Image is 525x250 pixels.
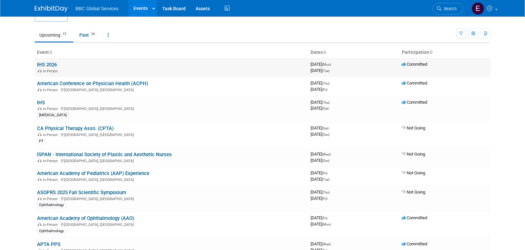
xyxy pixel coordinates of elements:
span: [DATE] [311,106,329,111]
div: [GEOGRAPHIC_DATA], [GEOGRAPHIC_DATA] [37,106,306,111]
span: (Thu) [322,101,330,104]
th: Participation [399,47,491,58]
span: Committed [402,215,428,220]
span: (Tue) [322,178,330,181]
span: [DATE] [311,132,330,137]
span: (Fri) [322,216,328,220]
a: American Academy of Ophthalmology (AAO) [37,215,134,221]
span: In-Person [43,133,60,137]
span: In-Person [43,159,60,163]
span: [DATE] [311,87,328,92]
a: American Conference on Physician Health (ACPH) [37,81,148,87]
span: [DATE] [311,177,330,182]
span: Committed [402,81,428,86]
div: Ophthalmology [37,202,66,208]
span: Not Going [402,190,426,195]
a: Past14 [75,29,102,41]
a: IHS 2026 [37,62,57,68]
img: In-Person Event [38,107,42,110]
th: Dates [308,47,399,58]
span: BBC Global Services [76,6,119,11]
a: American Academy of Pediatrics (AAP) Experience [37,170,150,176]
span: [DATE] [311,196,328,201]
span: In-Person [43,88,60,92]
th: Event [35,47,308,58]
a: IHS [37,100,45,106]
span: (Fri) [322,171,328,175]
span: (Sat) [322,126,329,130]
span: [DATE] [311,215,330,220]
span: (Mon) [322,223,331,226]
span: In-Person [43,197,60,201]
span: [DATE] [311,222,331,227]
div: [GEOGRAPHIC_DATA], [GEOGRAPHIC_DATA] [37,87,306,92]
span: - [331,100,332,105]
div: PT [37,138,46,144]
span: (Tue) [322,69,330,73]
span: [DATE] [311,81,332,86]
span: In-Person [43,69,60,73]
a: CA Physical Therapy Assn. (CPTA) [37,125,114,131]
span: Search [442,6,457,11]
span: In-Person [43,178,60,182]
span: (Sun) [322,159,330,162]
img: In-Person Event [38,88,42,91]
div: [GEOGRAPHIC_DATA], [GEOGRAPHIC_DATA] [37,177,306,182]
img: In-Person Event [38,178,42,181]
span: (Thu) [322,191,330,194]
span: Not Going [402,170,426,175]
span: - [331,81,332,86]
span: 14 [90,32,97,37]
span: - [332,152,333,157]
span: Committed [402,100,428,105]
span: (Sat) [322,107,329,110]
span: In-Person [43,107,60,111]
span: - [330,125,331,130]
span: [DATE] [311,158,330,163]
span: - [329,170,330,175]
img: In-Person Event [38,133,42,136]
a: Sort by Event Name [49,50,53,55]
div: Ophthalmology [37,228,66,234]
span: [DATE] [311,190,332,195]
span: [DATE] [311,62,333,67]
span: (Fri) [322,197,328,200]
img: ExhibitDay [35,6,68,12]
a: Sort by Start Date [323,50,326,55]
span: Not Going [402,125,426,130]
div: [GEOGRAPHIC_DATA], [GEOGRAPHIC_DATA] [37,132,306,137]
a: APTA PPS [37,241,61,247]
span: Committed [402,241,428,246]
div: [GEOGRAPHIC_DATA], [GEOGRAPHIC_DATA] [37,196,306,201]
a: ASOPRS 2025 Fall Scientific Symposium [37,190,127,196]
span: [DATE] [311,152,333,157]
span: - [332,62,333,67]
span: - [332,241,333,246]
span: (Fri) [322,88,328,91]
span: (Sun) [322,133,330,136]
img: In-Person Event [38,159,42,162]
a: Search [433,3,463,15]
span: (Wed) [322,242,331,246]
span: [DATE] [311,241,333,246]
span: [DATE] [311,125,331,130]
span: - [331,190,332,195]
span: Not Going [402,152,426,157]
span: (Wed) [322,153,331,156]
div: [MEDICAL_DATA] [37,112,69,118]
img: In-Person Event [38,197,42,200]
img: In-Person Event [38,69,42,72]
span: [DATE] [311,68,330,73]
span: - [329,215,330,220]
a: ISPAN - International Society of Plastic and Aesthetic Nurses [37,152,172,158]
span: In-Person [43,223,60,227]
span: [DATE] [311,100,332,105]
span: [DATE] [311,170,330,175]
a: Upcoming17 [35,29,73,41]
span: 17 [61,32,68,37]
span: (Mon) [322,63,331,66]
img: Ethan Denkensohn [472,2,484,15]
div: [GEOGRAPHIC_DATA], [GEOGRAPHIC_DATA] [37,158,306,163]
div: [GEOGRAPHIC_DATA], [GEOGRAPHIC_DATA] [37,222,306,227]
img: In-Person Event [38,223,42,226]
